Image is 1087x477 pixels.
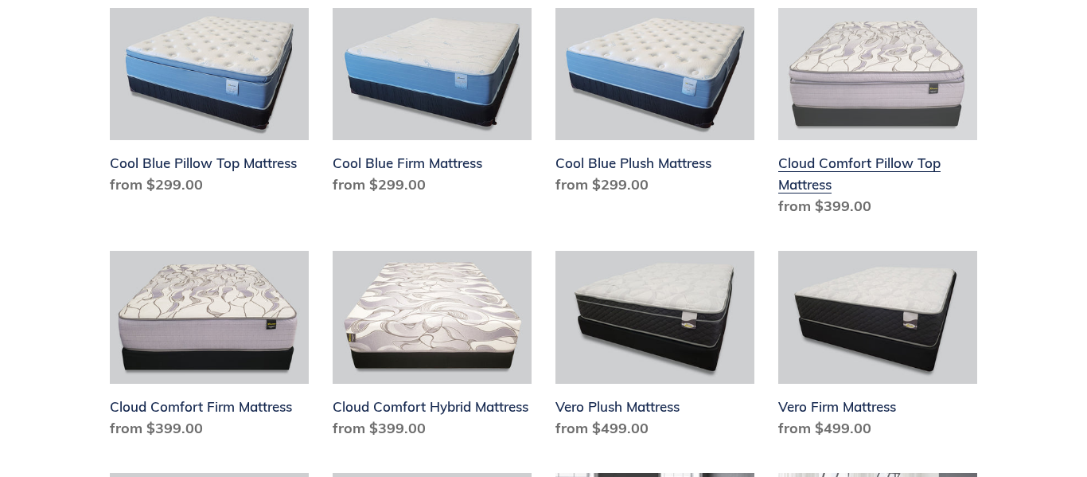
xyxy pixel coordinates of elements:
a: Cloud Comfort Firm Mattress [110,251,309,445]
a: Cloud Comfort Hybrid Mattress [333,251,532,445]
a: Cool Blue Plush Mattress [555,8,754,202]
a: Cool Blue Pillow Top Mattress [110,8,309,202]
a: Cool Blue Firm Mattress [333,8,532,202]
a: Vero Plush Mattress [555,251,754,445]
a: Vero Firm Mattress [778,251,977,445]
a: Cloud Comfort Pillow Top Mattress [778,8,977,224]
